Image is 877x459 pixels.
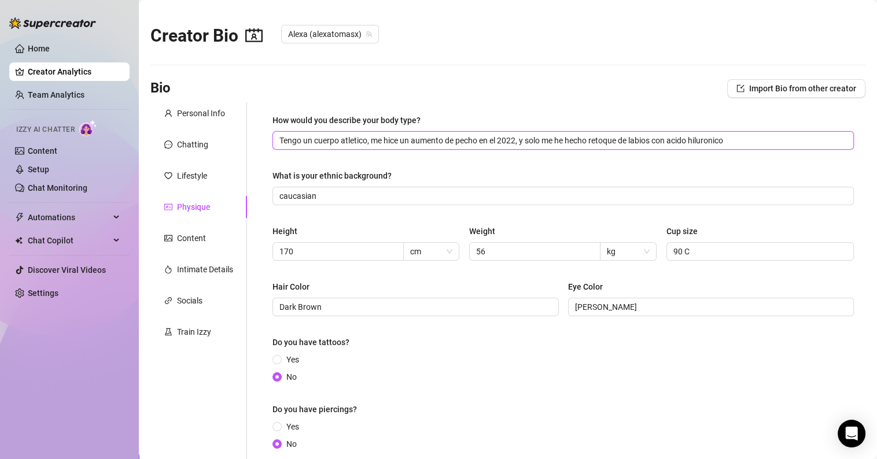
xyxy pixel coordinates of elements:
[272,114,429,127] label: How would you describe your body type?
[164,172,172,180] span: heart
[150,79,171,98] h3: Bio
[607,243,649,260] span: kg
[272,280,309,293] div: Hair Color
[177,232,206,245] div: Content
[272,114,421,127] div: How would you describe your body type?
[279,134,845,147] input: How would you describe your body type?
[575,301,845,313] input: Eye Color
[272,225,305,238] label: Height
[410,243,452,260] span: cm
[28,44,50,53] a: Home
[272,336,358,349] label: Do you have tattoos?
[272,280,318,293] label: Hair Color
[282,353,304,366] span: Yes
[164,234,172,242] span: picture
[15,236,23,245] img: Chat Copilot
[282,420,304,433] span: Yes
[28,90,84,99] a: Team Analytics
[279,190,845,202] input: What is your ethnic background?
[9,17,96,29] img: logo-BBDzfeDw.svg
[28,183,87,193] a: Chat Monitoring
[79,120,97,136] img: AI Chatter
[749,84,856,93] span: Import Bio from other creator
[177,201,210,213] div: Physique
[177,138,208,151] div: Chatting
[28,265,106,275] a: Discover Viral Videos
[282,371,301,383] span: No
[177,263,233,276] div: Intimate Details
[282,438,301,450] span: No
[476,245,591,258] input: Weight
[16,124,75,135] span: Izzy AI Chatter
[28,165,49,174] a: Setup
[568,280,611,293] label: Eye Color
[28,62,120,81] a: Creator Analytics
[272,169,400,182] label: What is your ethnic background?
[28,146,57,156] a: Content
[279,301,550,313] input: Hair Color
[164,140,172,149] span: message
[177,169,207,182] div: Lifestyle
[272,403,365,416] label: Do you have piercings?
[673,245,845,258] input: Cup size
[568,280,603,293] div: Eye Color
[736,84,745,92] span: import
[469,225,503,238] label: Weight
[150,25,263,47] h2: Creator Bio
[164,109,172,117] span: user
[28,288,58,298] a: Settings
[164,203,172,211] span: idcard
[245,27,263,44] span: contacts
[666,225,706,238] label: Cup size
[272,225,297,238] div: Height
[279,245,395,258] input: Height
[288,25,372,43] span: Alexa (alexatomasx)
[469,225,495,238] div: Weight
[838,420,865,447] div: Open Intercom Messenger
[28,208,110,227] span: Automations
[164,265,172,273] span: fire
[666,225,698,238] div: Cup size
[177,294,202,307] div: Socials
[272,169,392,182] div: What is your ethnic background?
[272,336,349,349] div: Do you have tattoos?
[366,31,373,38] span: team
[164,328,172,336] span: experiment
[177,107,225,120] div: Personal Info
[28,231,110,250] span: Chat Copilot
[727,79,865,98] button: Import Bio from other creator
[177,325,211,338] div: Train Izzy
[272,403,357,416] div: Do you have piercings?
[164,297,172,305] span: link
[15,213,24,222] span: thunderbolt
